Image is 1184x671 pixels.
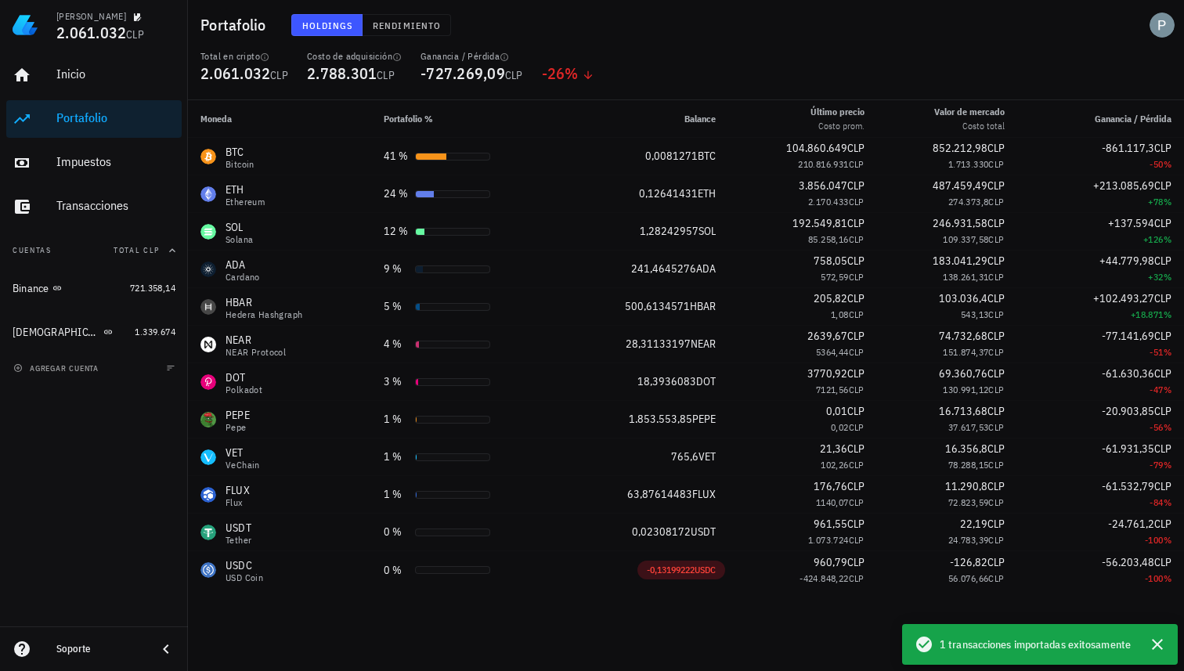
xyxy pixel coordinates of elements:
div: Hedera Hashgraph [226,310,302,319]
div: Total en cripto [200,50,288,63]
span: % [1164,346,1171,358]
div: Pepe [226,423,250,432]
span: CLP [849,158,865,170]
span: 11.290,8 [945,479,987,493]
span: -861.117,3 [1102,141,1154,155]
span: USDC [695,564,716,575]
span: CLP [988,308,1004,320]
span: 274.373,8 [948,196,989,207]
span: +137.594 [1108,216,1154,230]
span: CLP [847,555,865,569]
div: USDT-icon [200,525,216,540]
span: 102,26 [821,459,848,471]
span: CLP [987,404,1005,418]
span: CLP [988,421,1004,433]
div: HBAR-icon [200,299,216,315]
div: ADA [226,257,260,272]
span: DOT [696,374,716,388]
span: 500,6134571 [625,299,690,313]
span: 85.258,16 [808,233,849,245]
div: 3 % [384,373,409,390]
div: ETH [226,182,265,197]
div: -51 [1030,345,1171,360]
span: CLP [1154,254,1171,268]
span: 183.041,29 [933,254,987,268]
span: 0,01 [826,404,847,418]
div: Bitcoin [226,160,254,169]
div: avatar [1150,13,1175,38]
div: +126 [1030,232,1171,247]
span: CLP [126,27,144,41]
span: -61.630,36 [1102,366,1154,381]
span: SOL [698,224,716,238]
div: NEAR Protocol [226,348,286,357]
div: -47 [1030,382,1171,398]
div: PEPE [226,407,250,423]
div: USD Coin [226,573,263,583]
span: CLP [377,68,395,82]
span: CLP [988,496,1004,508]
span: 1,08 [831,308,849,320]
span: CLP [988,271,1004,283]
span: CLP [849,308,865,320]
div: SOL-icon [200,224,216,240]
span: CLP [987,517,1005,531]
span: 138.261,31 [943,271,988,283]
span: % [1164,421,1171,433]
span: 72.823,59 [948,496,989,508]
span: 69.360,76 [939,366,987,381]
div: Binance [13,282,49,295]
span: % [1164,384,1171,395]
span: CLP [847,254,865,268]
span: CLP [849,421,865,433]
span: % [1164,233,1171,245]
span: BTC [698,149,716,163]
div: Polkadot [226,385,262,395]
span: CLP [1154,141,1171,155]
span: CLP [1154,291,1171,305]
span: 1 transacciones importadas exitosamente [940,636,1131,653]
span: 1.073.724 [808,534,849,546]
span: CLP [849,534,865,546]
span: Total CLP [114,245,160,255]
div: HBAR [226,294,302,310]
span: Balance [684,113,716,124]
span: ADA [696,262,716,276]
span: agregar cuenta [16,363,99,373]
span: CLP [1154,517,1171,531]
span: CLP [988,572,1004,584]
span: CLP [847,479,865,493]
span: 758,05 [814,254,847,268]
div: -100 [1030,571,1171,586]
div: Portafolio [56,110,175,125]
th: Portafolio %: Sin ordenar. Pulse para ordenar de forma ascendente. [371,100,561,138]
div: Soporte [56,643,144,655]
div: 1 % [384,486,409,503]
div: [DEMOGRAPHIC_DATA] [13,326,100,339]
span: 5364,44 [816,346,849,358]
span: CLP [849,233,865,245]
span: % [1164,572,1171,584]
div: Ganancia / Pérdida [421,50,523,63]
span: 103.036,4 [939,291,987,305]
span: 109.337,58 [943,233,988,245]
div: 9 % [384,261,409,277]
span: 0,0081271 [645,149,698,163]
span: CLP [849,196,865,207]
span: 1.339.674 [135,326,175,337]
span: 1,28242957 [640,224,698,238]
span: CLP [849,572,865,584]
a: [DEMOGRAPHIC_DATA] 1.339.674 [6,313,182,351]
div: Flux [226,498,250,507]
span: 3770,92 [807,366,847,381]
span: 246.931,58 [933,216,987,230]
span: 24.783,39 [948,534,989,546]
span: -727.269,09 [421,63,505,84]
span: CLP [1154,216,1171,230]
div: NEAR-icon [200,337,216,352]
span: 2.170.433 [808,196,849,207]
div: Transacciones [56,198,175,213]
span: 543,13 [961,308,988,320]
span: 130.991,12 [943,384,988,395]
span: USDT [691,525,716,539]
